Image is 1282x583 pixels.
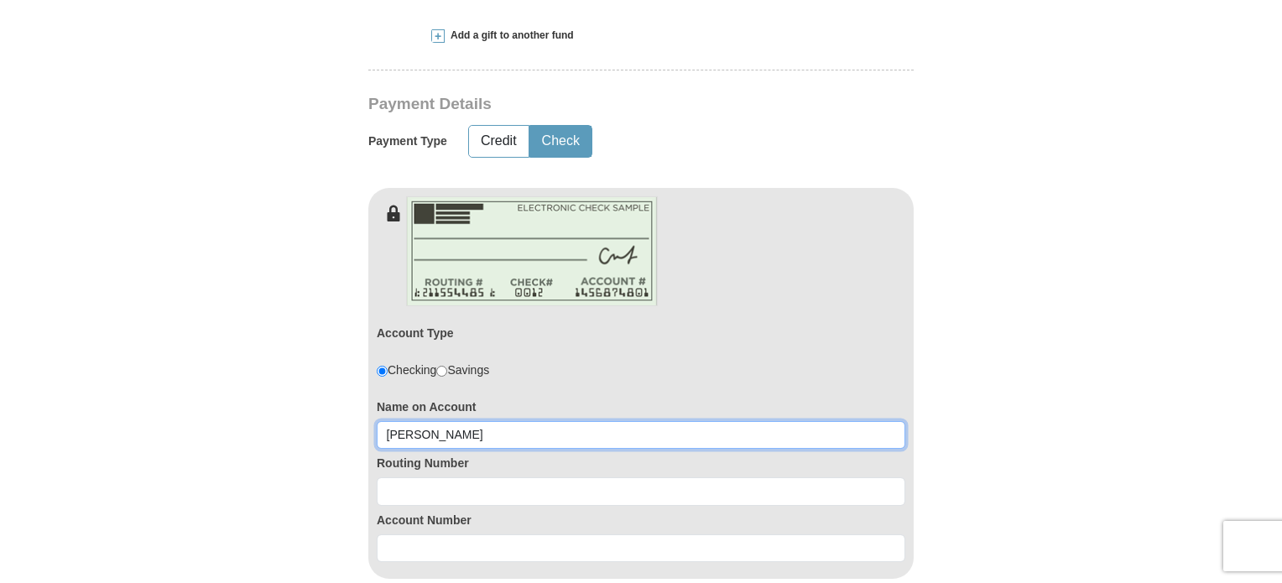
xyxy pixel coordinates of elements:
[377,512,905,528] label: Account Number
[377,455,905,471] label: Routing Number
[406,196,658,306] img: check-en.png
[368,134,447,148] h5: Payment Type
[445,29,574,43] span: Add a gift to another fund
[469,126,529,157] button: Credit
[377,325,454,341] label: Account Type
[377,398,905,415] label: Name on Account
[530,126,591,157] button: Check
[368,95,796,114] h3: Payment Details
[377,362,489,378] div: Checking Savings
